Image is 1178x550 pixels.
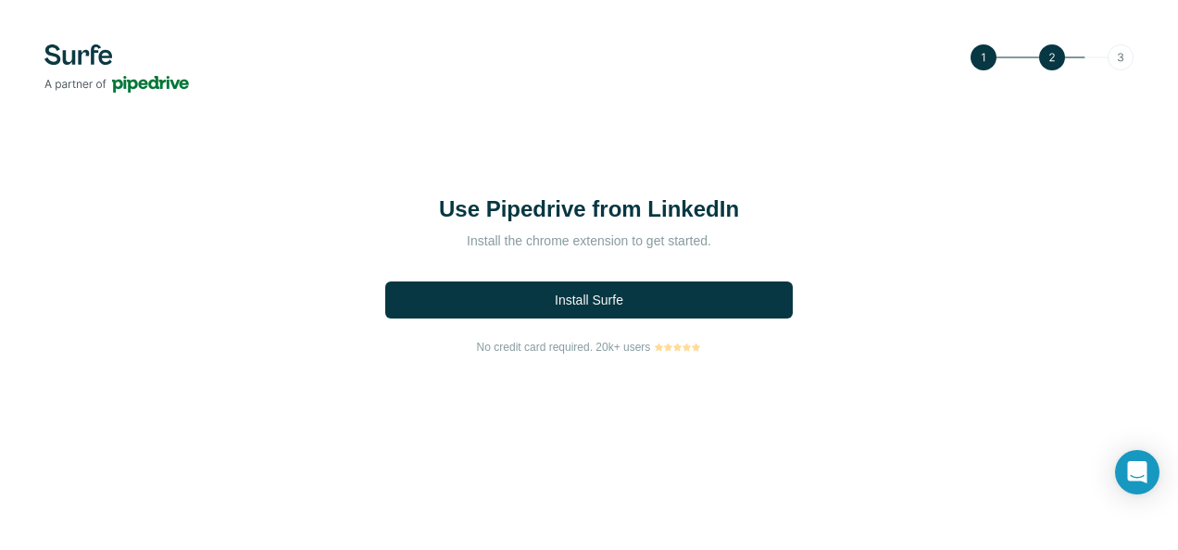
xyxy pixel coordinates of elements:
span: Install Surfe [555,291,623,309]
img: Surfe's logo [44,44,189,93]
p: Install the chrome extension to get started. [404,231,774,250]
button: Install Surfe [385,281,793,319]
h1: Use Pipedrive from LinkedIn [404,194,774,224]
img: Step 2 [971,44,1134,70]
span: No credit card required. 20k+ users [477,339,651,356]
div: Open Intercom Messenger [1115,450,1159,494]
